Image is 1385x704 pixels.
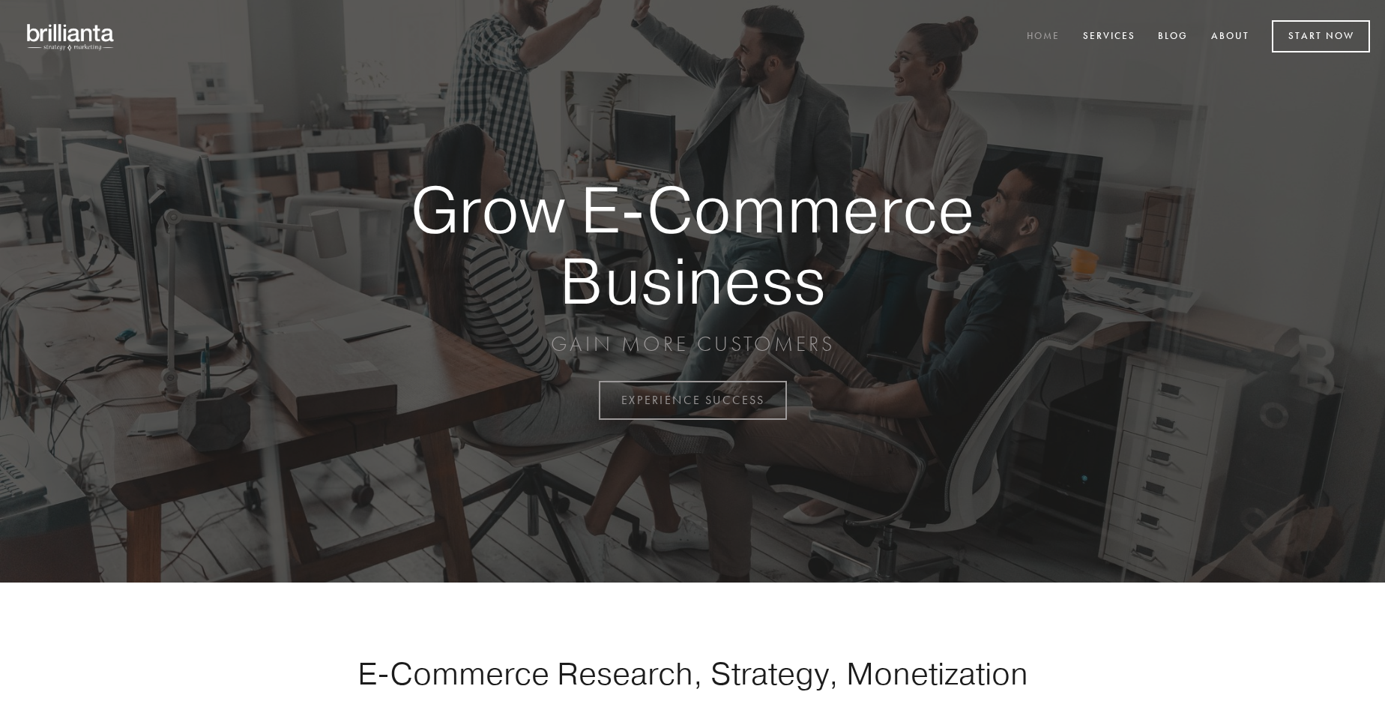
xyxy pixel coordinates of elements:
a: EXPERIENCE SUCCESS [599,381,787,420]
img: brillianta - research, strategy, marketing [15,15,127,58]
a: Start Now [1272,20,1370,52]
h1: E-Commerce Research, Strategy, Monetization [310,655,1075,692]
a: About [1201,25,1259,49]
p: GAIN MORE CUSTOMERS [358,331,1027,358]
a: Home [1017,25,1069,49]
a: Blog [1148,25,1198,49]
strong: Grow E-Commerce Business [358,174,1027,316]
a: Services [1073,25,1145,49]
